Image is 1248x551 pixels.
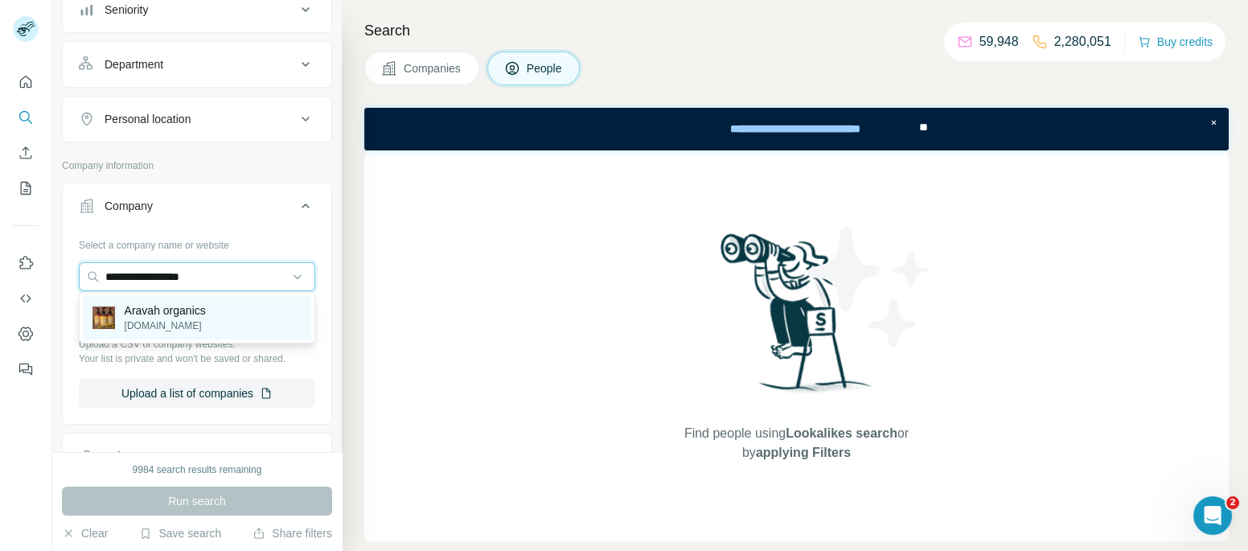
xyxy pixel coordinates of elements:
button: Department [63,45,331,84]
button: Feedback [13,355,39,384]
span: applying Filters [756,446,851,459]
button: Use Surfe on LinkedIn [13,249,39,278]
span: Lookalikes search [786,426,897,440]
button: Dashboard [13,319,39,348]
button: Share filters [252,525,332,541]
div: Seniority [105,2,148,18]
p: Upload a CSV of company websites. [79,337,315,352]
iframe: Banner [364,108,1229,150]
button: Personal location [63,100,331,138]
div: 9984 search results remaining [133,463,262,477]
button: My lists [13,174,39,203]
img: Aravah organics [92,306,115,329]
div: Personal location [105,111,191,127]
p: Company information [62,158,332,173]
button: Buy credits [1138,31,1213,53]
div: Company [105,198,153,214]
button: Search [13,103,39,132]
p: Your list is private and won't be saved or shared. [79,352,315,366]
span: 2 [1226,496,1239,509]
button: Use Surfe API [13,284,39,313]
span: Find people using or by [667,424,925,463]
button: Company [63,187,331,232]
button: Upload a list of companies [79,379,315,408]
h4: Search [364,19,1229,42]
p: 59,948 [979,32,1019,51]
div: Industry [105,448,145,464]
p: [DOMAIN_NAME] [125,319,206,333]
img: Surfe Illustration - Stars [797,215,942,360]
img: Surfe Illustration - Woman searching with binoculars [713,229,881,409]
span: Companies [404,60,462,76]
span: People [527,60,564,76]
p: Aravah organics [125,302,206,319]
button: Save search [139,525,221,541]
iframe: Intercom live chat [1193,496,1232,535]
button: Clear [62,525,108,541]
button: Industry [63,437,331,475]
p: 2,280,051 [1054,32,1111,51]
button: Quick start [13,68,39,97]
div: Department [105,56,163,72]
button: Enrich CSV [13,138,39,167]
div: Select a company name or website [79,232,315,253]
